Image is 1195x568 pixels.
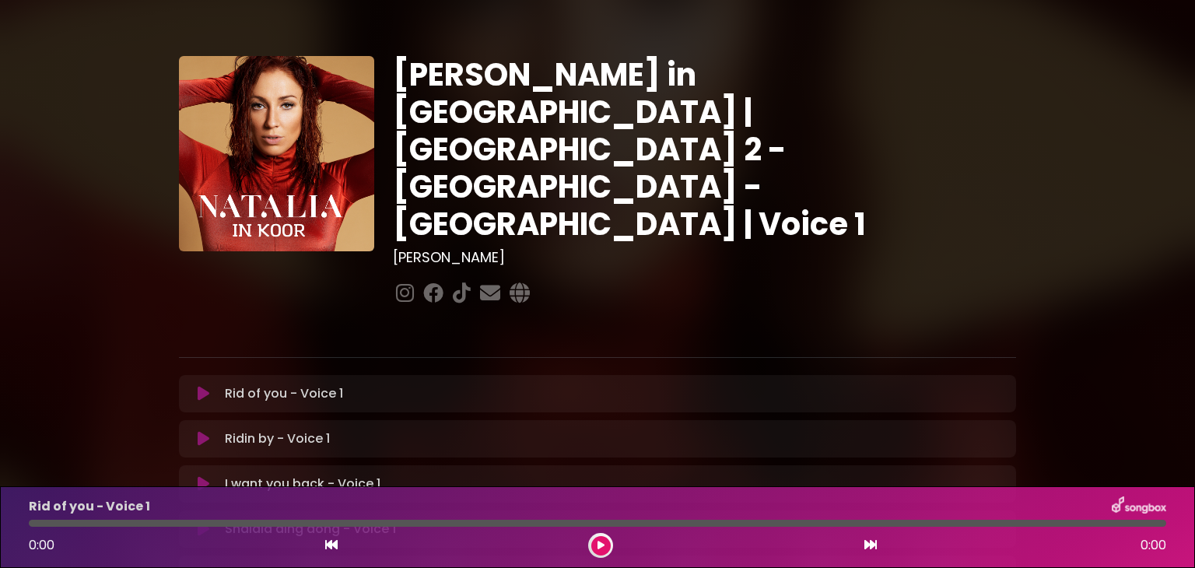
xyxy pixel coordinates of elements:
[393,249,1016,266] h3: [PERSON_NAME]
[29,536,54,554] span: 0:00
[225,475,380,493] p: I want you back - Voice 1
[393,56,1016,243] h1: [PERSON_NAME] in [GEOGRAPHIC_DATA] | [GEOGRAPHIC_DATA] 2 - [GEOGRAPHIC_DATA] - [GEOGRAPHIC_DATA] ...
[1141,536,1166,555] span: 0:00
[225,430,330,448] p: Ridin by - Voice 1
[1112,496,1166,517] img: songbox-logo-white.png
[179,56,374,251] img: YTVS25JmS9CLUqXqkEhs
[29,497,150,516] p: Rid of you - Voice 1
[225,384,343,403] p: Rid of you - Voice 1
